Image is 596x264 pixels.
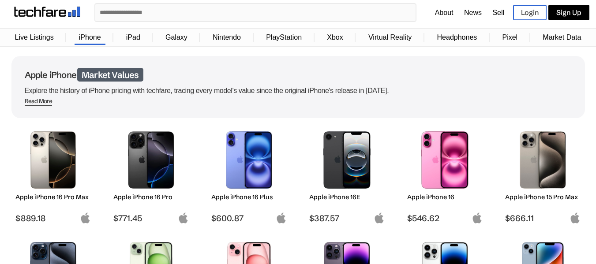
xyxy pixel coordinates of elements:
[11,29,58,46] a: Live Listings
[207,127,291,223] a: iPhone 16 Plus Apple iPhone 16 Plus $600.87 apple-logo
[364,29,416,46] a: Virtual Reality
[492,9,504,16] a: Sell
[211,193,287,201] h2: Apple iPhone 16 Plus
[120,131,182,189] img: iPhone 16 Pro
[464,9,482,16] a: News
[407,193,483,201] h2: Apple iPhone 16
[122,29,145,46] a: iPad
[208,29,245,46] a: Nintendo
[161,29,192,46] a: Galaxy
[309,213,385,223] span: $387.57
[374,212,385,223] img: apple-logo
[316,131,378,189] img: iPhone 16E
[276,212,287,223] img: apple-logo
[109,127,193,223] a: iPhone 16 Pro Apple iPhone 16 Pro $771.45 apple-logo
[505,193,581,201] h2: Apple iPhone 15 Pro Max
[22,131,84,189] img: iPhone 16 Pro Max
[113,193,189,201] h2: Apple iPhone 16 Pro
[414,131,476,189] img: iPhone 16
[570,212,581,223] img: apple-logo
[433,29,482,46] a: Headphones
[322,29,347,46] a: Xbox
[435,9,454,16] a: About
[407,213,483,223] span: $546.62
[25,97,52,105] div: Read More
[80,212,91,223] img: apple-logo
[211,213,287,223] span: $600.87
[472,212,483,223] img: apple-logo
[11,127,95,223] a: iPhone 16 Pro Max Apple iPhone 16 Pro Max $889.18 apple-logo
[77,68,143,82] span: Market Values
[113,213,189,223] span: $771.45
[15,213,91,223] span: $889.18
[505,213,581,223] span: $666.11
[25,97,52,106] span: Read More
[75,29,105,46] a: iPhone
[218,131,280,189] img: iPhone 16 Plus
[15,193,91,201] h2: Apple iPhone 16 Pro Max
[305,127,389,223] a: iPhone 16E Apple iPhone 16E $387.57 apple-logo
[498,29,522,46] a: Pixel
[309,193,385,201] h2: Apple iPhone 16E
[501,127,585,223] a: iPhone 15 Pro Max Apple iPhone 15 Pro Max $666.11 apple-logo
[262,29,306,46] a: PlayStation
[25,69,572,80] h1: Apple iPhone
[25,85,572,97] p: Explore the history of iPhone pricing with techfare, tracing every model's value since the origin...
[512,131,574,189] img: iPhone 15 Pro Max
[14,7,80,17] img: techfare logo
[548,5,589,20] a: Sign Up
[538,29,585,46] a: Market Data
[513,5,547,20] a: Login
[403,127,487,223] a: iPhone 16 Apple iPhone 16 $546.62 apple-logo
[178,212,189,223] img: apple-logo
